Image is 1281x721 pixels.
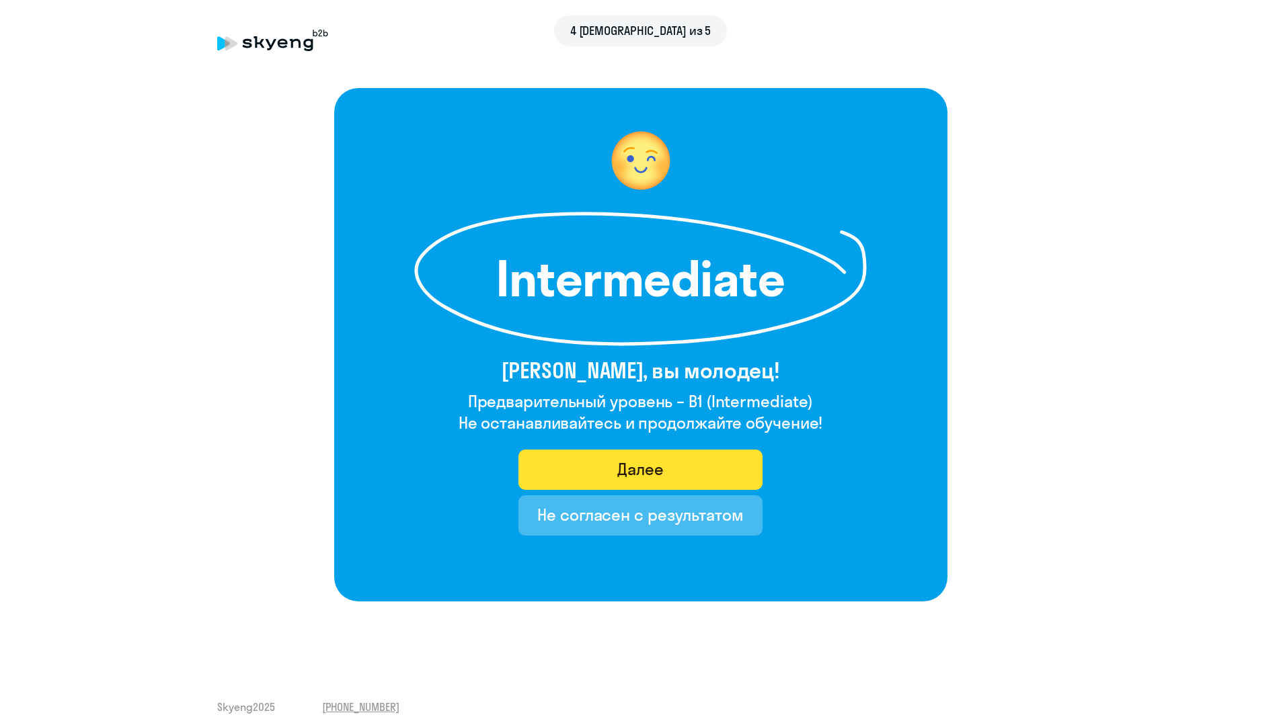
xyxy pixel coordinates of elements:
div: Не согласен с результатом [537,504,744,525]
h1: Intermediate [486,255,795,303]
button: Не согласен с результатом [518,495,763,536]
a: [PHONE_NUMBER] [322,699,399,714]
h3: [PERSON_NAME], вы молодец! [459,357,823,384]
img: level [600,120,681,201]
button: Далее [518,450,763,490]
span: Skyeng 2025 [217,699,275,714]
div: Далее [617,458,664,480]
span: 4 [DEMOGRAPHIC_DATA] из 5 [570,22,711,40]
h4: Предварительный уровень – B1 (Intermediate) [459,390,823,412]
h4: Не останавливайтесь и продолжайте обучение! [459,412,823,433]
